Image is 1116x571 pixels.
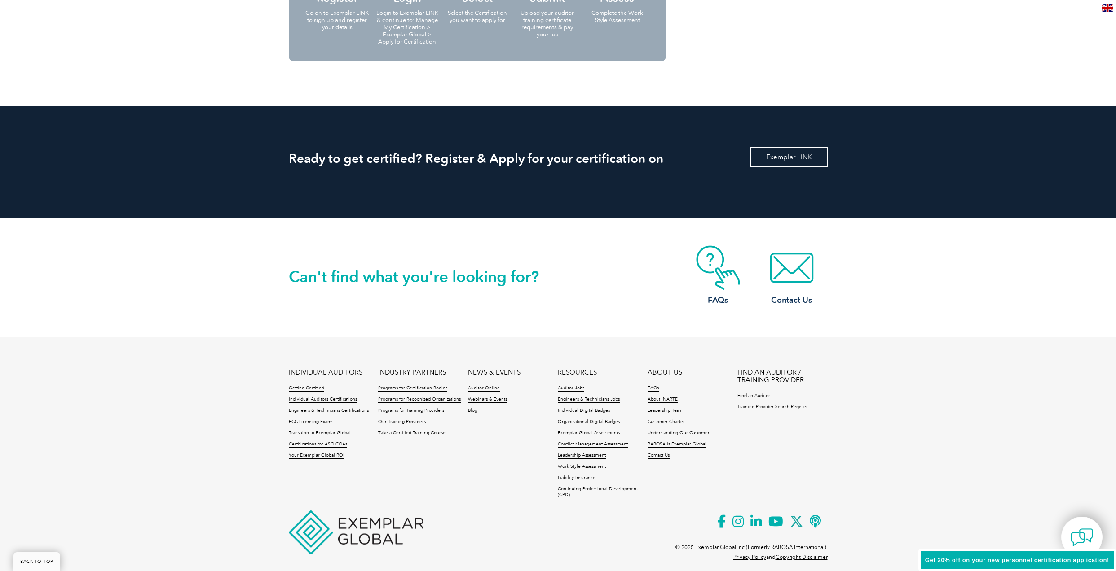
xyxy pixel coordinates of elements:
a: Engineers & Technicians Certifications [289,408,369,414]
p: © 2025 Exemplar Global Inc (Formerly RABQSA International). [675,542,828,552]
a: Exemplar LINK [750,147,828,167]
a: Transition to Exemplar Global [289,430,351,436]
a: FAQs [648,385,659,392]
p: and [733,552,828,562]
a: Find an Auditor [737,393,770,399]
a: BACK TO TOP [13,552,60,571]
a: Auditor Jobs [558,385,584,392]
a: Getting Certified [289,385,324,392]
a: FAQs [682,245,754,306]
a: Leadership Assessment [558,453,606,459]
a: FIND AN AUDITOR / TRAINING PROVIDER [737,369,827,384]
a: Take a Certified Training Course [378,430,446,436]
a: Individual Auditors Certifications [289,397,357,403]
a: Engineers & Technicians Jobs [558,397,620,403]
a: INDUSTRY PARTNERS [378,369,446,376]
a: Programs for Recognized Organizations [378,397,461,403]
a: RABQSA is Exemplar Global [648,441,706,448]
a: INDIVIDUAL AUDITORS [289,369,362,376]
a: Certifications for ASQ CQAs [289,441,347,448]
a: Contact Us [756,245,828,306]
a: RESOURCES [558,369,597,376]
a: Individual Digital Badges [558,408,610,414]
a: Our Training Providers [378,419,426,425]
a: Training Provider Search Register [737,404,808,410]
a: Programs for Training Providers [378,408,444,414]
a: Your Exemplar Global ROI [289,453,344,459]
a: Auditor Online [468,385,500,392]
a: ABOUT US [648,369,682,376]
p: Complete the Work Style Assessment [585,9,650,24]
img: contact-chat.png [1071,526,1093,549]
a: About iNARTE [648,397,678,403]
a: Privacy Policy [733,554,766,560]
a: Customer Charter [648,419,685,425]
a: Liability Insurance [558,475,595,481]
h2: Can't find what you're looking for? [289,270,558,284]
a: Conflict Management Assessment [558,441,628,448]
a: FCC Licensing Exams [289,419,333,425]
a: Understanding Our Customers [648,430,711,436]
a: Leadership Team [648,408,683,414]
a: Work Style Assessment [558,464,606,470]
img: en [1102,4,1113,12]
a: Exemplar Global Assessments [558,430,620,436]
p: Go on to Exemplar LINK to sign up and register your details [305,9,370,31]
h3: FAQs [682,295,754,306]
a: Copyright Disclaimer [776,554,828,560]
a: NEWS & EVENTS [468,369,521,376]
a: Webinars & Events [468,397,507,403]
a: Continuing Professional Development (CPD) [558,486,648,498]
img: Exemplar Global [289,510,423,554]
p: Select the Certification you want to apply for [445,9,510,24]
img: contact-faq.webp [682,245,754,290]
img: contact-email.webp [756,245,828,290]
h3: Contact Us [756,295,828,306]
p: Login to Exemplar LINK & continue to: Manage My Certification > Exemplar Global > Apply for Certi... [375,9,440,45]
a: Programs for Certification Bodies [378,385,447,392]
h2: Ready to get certified? Register & Apply for your certification on [289,151,828,166]
a: Blog [468,408,477,414]
a: Contact Us [648,453,670,459]
a: Organizational Digital Badges [558,419,620,425]
p: Upload your auditor training certificate requirements & pay your fee [515,9,580,38]
span: Get 20% off on your new personnel certification application! [925,557,1109,563]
